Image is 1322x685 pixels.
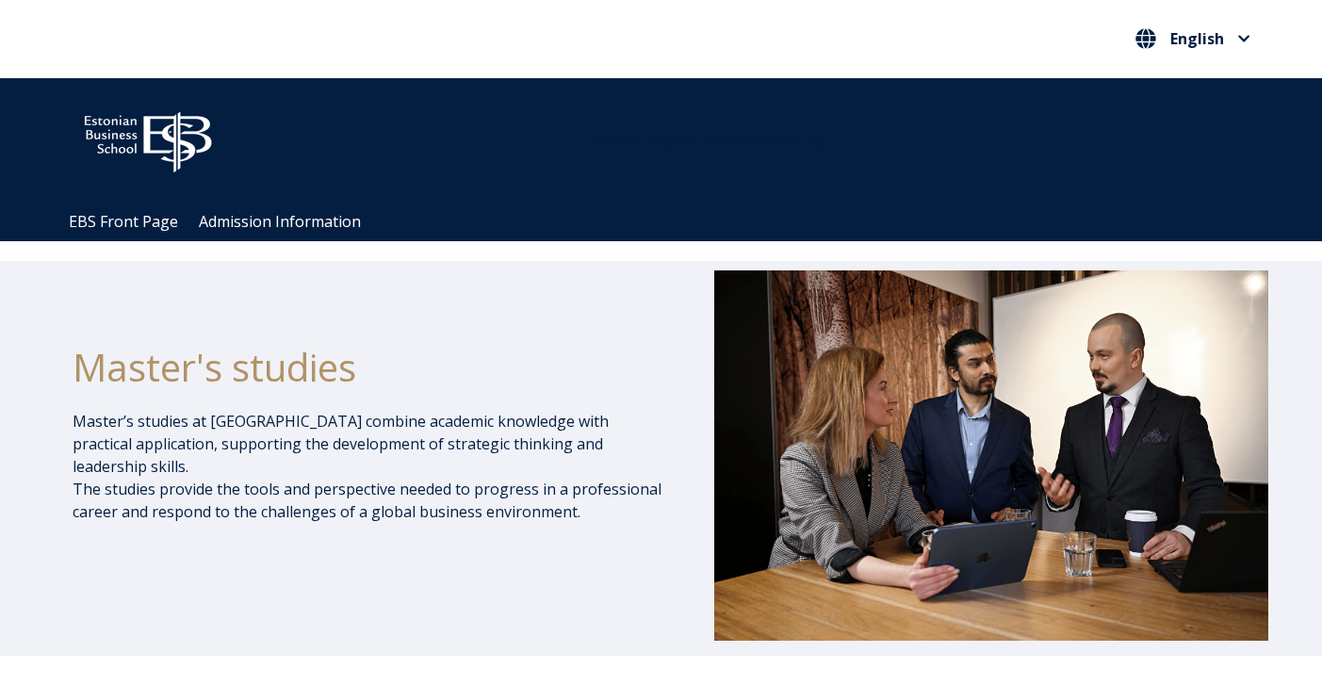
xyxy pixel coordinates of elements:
[69,211,178,232] a: EBS Front Page
[73,410,664,523] p: Master’s studies at [GEOGRAPHIC_DATA] combine academic knowledge with practical application, supp...
[199,211,361,232] a: Admission Information
[591,130,823,151] span: Community for Growth and Resp
[1170,31,1224,46] span: English
[58,203,1283,241] div: Navigation Menu
[1131,24,1255,55] nav: Select your language
[1131,24,1255,54] button: English
[68,97,228,178] img: ebs_logo2016_white
[73,344,664,391] h1: Master's studies
[714,270,1268,640] img: DSC_1073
